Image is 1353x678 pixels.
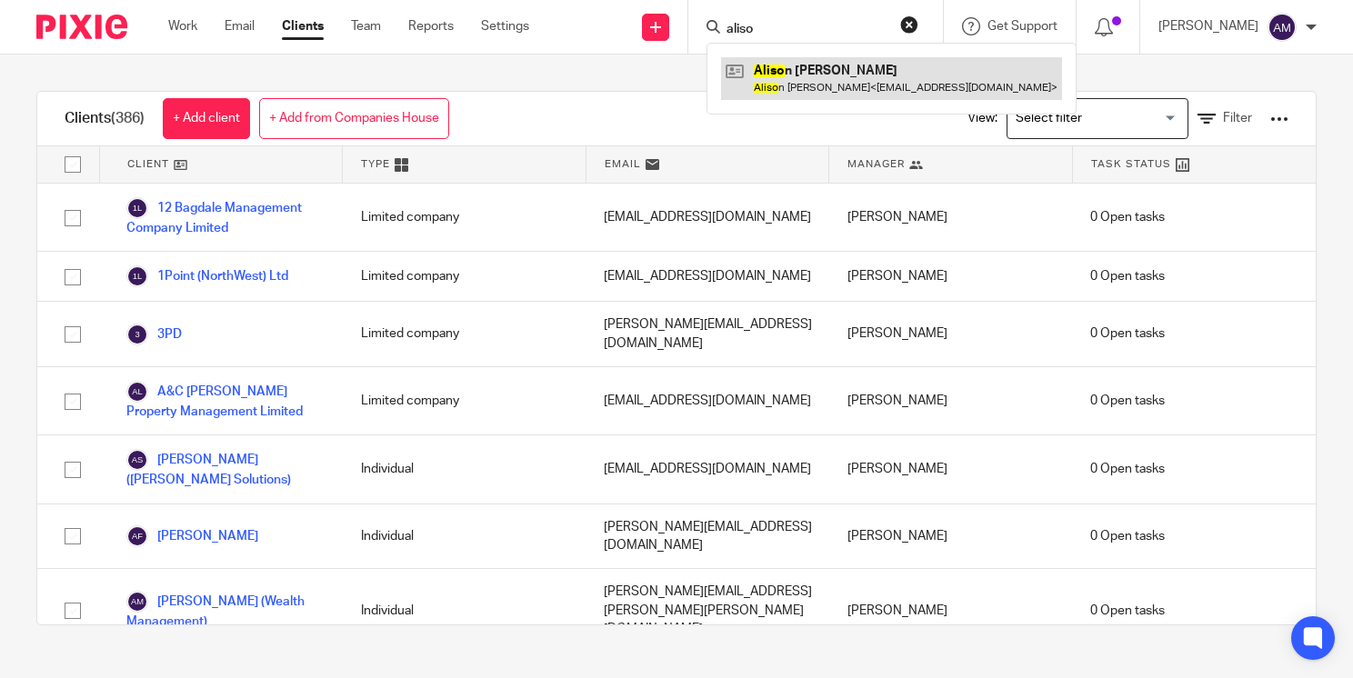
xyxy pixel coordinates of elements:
[586,504,829,569] div: [PERSON_NAME][EMAIL_ADDRESS][DOMAIN_NAME]
[1090,460,1165,478] span: 0 Open tasks
[282,17,324,35] a: Clients
[126,591,148,613] img: svg%3E
[829,252,1073,301] div: [PERSON_NAME]
[725,22,888,38] input: Search
[1090,527,1165,545] span: 0 Open tasks
[829,302,1073,366] div: [PERSON_NAME]
[987,20,1057,33] span: Get Support
[126,381,148,403] img: svg%3E
[1090,602,1165,620] span: 0 Open tasks
[1090,324,1165,343] span: 0 Open tasks
[126,449,148,471] img: svg%3E
[829,435,1073,503] div: [PERSON_NAME]
[408,17,454,35] a: Reports
[126,449,325,489] a: [PERSON_NAME] ([PERSON_NAME] Solutions)
[127,156,169,172] span: Client
[126,265,148,287] img: svg%3E
[126,525,258,547] a: [PERSON_NAME]
[343,367,586,434] div: Limited company
[126,324,182,345] a: 3PD
[351,17,381,35] a: Team
[900,15,918,34] button: Clear
[829,367,1073,434] div: [PERSON_NAME]
[343,252,586,301] div: Limited company
[343,184,586,251] div: Limited company
[126,324,148,345] img: svg%3E
[168,17,197,35] a: Work
[65,109,145,128] h1: Clients
[126,381,325,421] a: A&C [PERSON_NAME] Property Management Limited
[586,435,829,503] div: [EMAIL_ADDRESS][DOMAIN_NAME]
[126,265,288,287] a: 1Point (NorthWest) Ltd
[343,435,586,503] div: Individual
[126,197,148,219] img: svg%3E
[343,504,586,569] div: Individual
[1090,208,1165,226] span: 0 Open tasks
[36,15,127,39] img: Pixie
[343,302,586,366] div: Limited company
[605,156,641,172] span: Email
[126,591,325,631] a: [PERSON_NAME] (Wealth Management)
[586,252,829,301] div: [EMAIL_ADDRESS][DOMAIN_NAME]
[1091,156,1171,172] span: Task Status
[163,98,250,139] a: + Add client
[1007,98,1188,139] div: Search for option
[126,525,148,547] img: svg%3E
[1090,392,1165,410] span: 0 Open tasks
[586,302,829,366] div: [PERSON_NAME][EMAIL_ADDRESS][DOMAIN_NAME]
[259,98,449,139] a: + Add from Companies House
[829,504,1073,569] div: [PERSON_NAME]
[126,197,325,237] a: 12 Bagdale Management Company Limited
[940,92,1288,145] div: View:
[1158,17,1258,35] p: [PERSON_NAME]
[586,569,829,652] div: [PERSON_NAME][EMAIL_ADDRESS][PERSON_NAME][PERSON_NAME][DOMAIN_NAME]
[1223,112,1252,125] span: Filter
[847,156,905,172] span: Manager
[361,156,390,172] span: Type
[829,184,1073,251] div: [PERSON_NAME]
[225,17,255,35] a: Email
[1009,103,1178,135] input: Search for option
[343,569,586,652] div: Individual
[111,111,145,125] span: (386)
[55,147,90,182] input: Select all
[829,569,1073,652] div: [PERSON_NAME]
[1268,13,1297,42] img: svg%3E
[586,367,829,434] div: [EMAIL_ADDRESS][DOMAIN_NAME]
[481,17,529,35] a: Settings
[586,184,829,251] div: [EMAIL_ADDRESS][DOMAIN_NAME]
[1090,267,1165,285] span: 0 Open tasks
